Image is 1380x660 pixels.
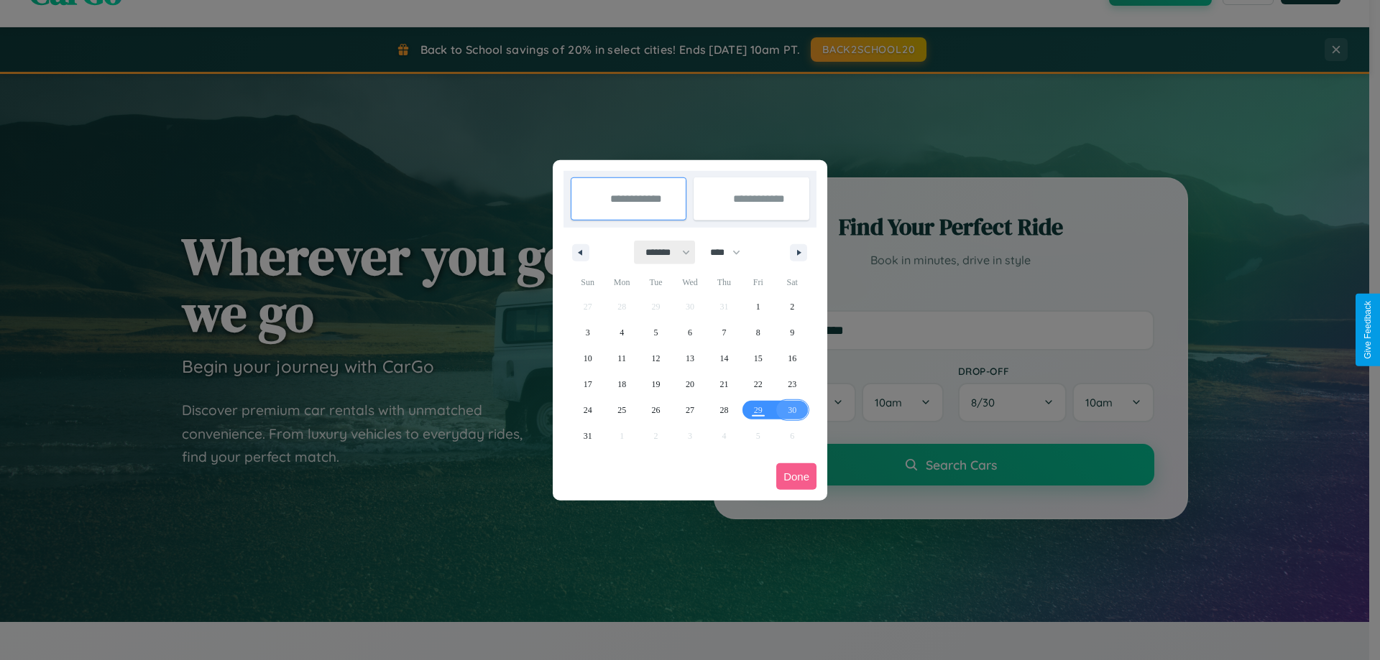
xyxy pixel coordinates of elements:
[719,371,728,397] span: 21
[673,345,707,371] button: 13
[722,320,726,345] span: 7
[790,320,794,345] span: 9
[776,294,809,320] button: 2
[707,345,741,371] button: 14
[776,463,816,490] button: Done
[776,345,809,371] button: 16
[673,397,707,423] button: 27
[639,271,673,294] span: Tue
[754,397,763,423] span: 29
[604,345,638,371] button: 11
[604,271,638,294] span: Mon
[756,320,760,345] span: 8
[571,371,604,397] button: 17
[571,345,604,371] button: 10
[686,397,694,423] span: 27
[571,271,604,294] span: Sun
[584,371,592,397] span: 17
[617,371,626,397] span: 18
[584,345,592,371] span: 10
[719,397,728,423] span: 28
[571,320,604,345] button: 3
[776,320,809,345] button: 9
[586,320,590,345] span: 3
[604,371,638,397] button: 18
[688,320,692,345] span: 6
[788,397,796,423] span: 30
[652,397,661,423] span: 26
[707,371,741,397] button: 21
[673,271,707,294] span: Wed
[754,371,763,397] span: 22
[788,371,796,397] span: 23
[790,294,794,320] span: 2
[741,294,775,320] button: 1
[571,397,604,423] button: 24
[617,397,626,423] span: 25
[604,320,638,345] button: 4
[741,371,775,397] button: 22
[788,345,796,371] span: 16
[584,397,592,423] span: 24
[652,371,661,397] span: 19
[741,345,775,371] button: 15
[639,345,673,371] button: 12
[741,271,775,294] span: Fri
[756,294,760,320] span: 1
[620,320,624,345] span: 4
[604,397,638,423] button: 25
[673,371,707,397] button: 20
[1363,301,1373,359] div: Give Feedback
[741,320,775,345] button: 8
[571,423,604,449] button: 31
[617,345,626,371] span: 11
[654,320,658,345] span: 5
[707,320,741,345] button: 7
[673,320,707,345] button: 6
[754,345,763,371] span: 15
[741,397,775,423] button: 29
[707,271,741,294] span: Thu
[639,397,673,423] button: 26
[776,397,809,423] button: 30
[686,371,694,397] span: 20
[639,320,673,345] button: 5
[776,371,809,397] button: 23
[639,371,673,397] button: 19
[686,345,694,371] span: 13
[719,345,728,371] span: 14
[652,345,661,371] span: 12
[776,271,809,294] span: Sat
[584,423,592,449] span: 31
[707,397,741,423] button: 28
